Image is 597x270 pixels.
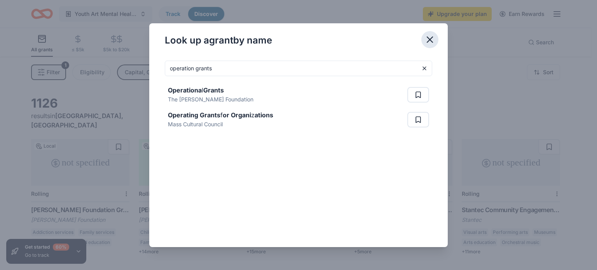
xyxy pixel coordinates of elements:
div: f z [168,110,273,120]
div: Mass Cultural Council [168,120,273,129]
strong: Operationa [168,86,202,94]
div: The [PERSON_NAME] Foundation [168,95,253,104]
strong: or Organi [223,111,251,119]
strong: Grants [203,86,224,94]
div: Look up a grant by name [165,34,272,47]
input: Search [165,61,432,76]
div: l [168,85,253,95]
strong: ations [255,111,273,119]
strong: Operating Grants [168,111,220,119]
